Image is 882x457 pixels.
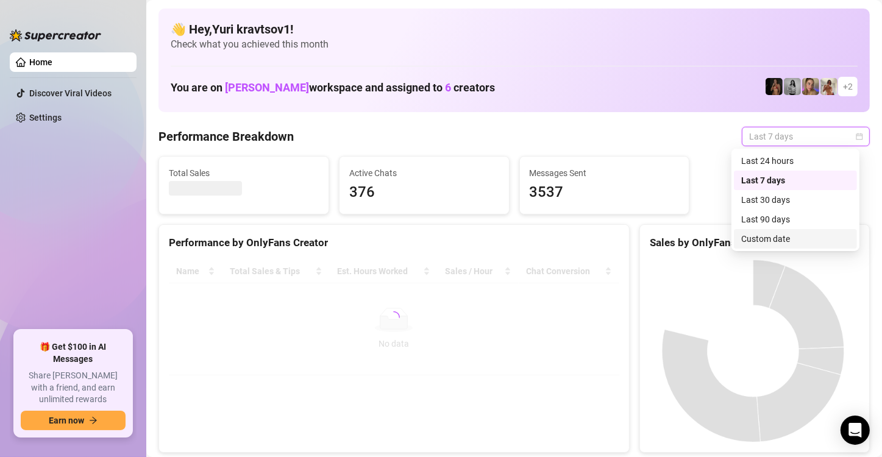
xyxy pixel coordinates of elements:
span: 🎁 Get $100 in AI Messages [21,341,126,365]
button: Earn nowarrow-right [21,411,126,430]
a: Discover Viral Videos [29,88,112,98]
span: + 2 [843,80,853,93]
span: Active Chats [349,166,499,180]
img: Cherry [802,78,819,95]
span: Last 7 days [749,127,862,146]
h4: 👋 Hey, Yuri kravtsov1 ! [171,21,858,38]
span: loading [385,309,402,326]
span: Total Sales [169,166,319,180]
div: Last 90 days [734,210,857,229]
div: Last 7 days [741,174,850,187]
span: arrow-right [89,416,98,425]
span: Check what you achieved this month [171,38,858,51]
div: Last 30 days [734,190,857,210]
img: D [766,78,783,95]
span: 6 [445,81,451,94]
span: 3537 [530,181,680,204]
img: A [784,78,801,95]
div: Last 24 hours [734,151,857,171]
h4: Performance Breakdown [158,128,294,145]
span: Messages Sent [530,166,680,180]
a: Settings [29,113,62,122]
div: Custom date [741,232,850,246]
div: Last 90 days [741,213,850,226]
div: Last 24 hours [741,154,850,168]
span: calendar [856,133,863,140]
a: Home [29,57,52,67]
span: [PERSON_NAME] [225,81,309,94]
div: Open Intercom Messenger [841,416,870,445]
span: Share [PERSON_NAME] with a friend, and earn unlimited rewards [21,370,126,406]
div: Last 7 days [734,171,857,190]
div: Sales by OnlyFans Creator [650,235,859,251]
div: Custom date [734,229,857,249]
div: Last 30 days [741,193,850,207]
img: logo-BBDzfeDw.svg [10,29,101,41]
span: Earn now [49,416,84,425]
div: Performance by OnlyFans Creator [169,235,619,251]
span: 376 [349,181,499,204]
img: Green [820,78,838,95]
h1: You are on workspace and assigned to creators [171,81,495,94]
